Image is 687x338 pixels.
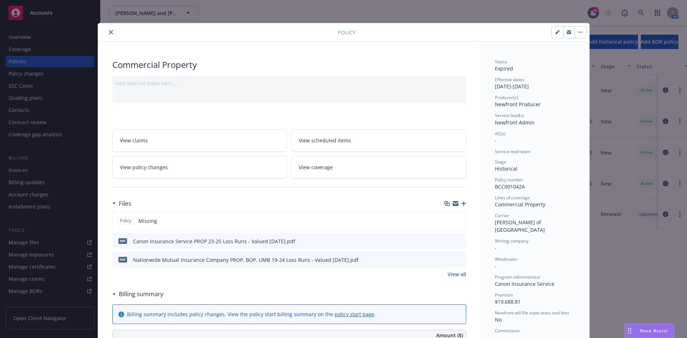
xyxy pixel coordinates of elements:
span: Commercial Property [495,201,545,208]
span: Status [495,59,507,65]
span: - [495,137,497,144]
span: View claims [120,137,148,144]
span: Newfront Producer [495,101,541,108]
a: View coverage [291,156,466,178]
span: Lines of coverage [495,195,530,201]
span: Effective dates [495,77,524,83]
span: Premium [495,292,513,298]
button: close [107,28,115,36]
span: Policy [118,217,133,224]
span: BCC001042A [495,183,525,190]
a: policy start page [335,311,374,318]
a: View scheduled items [291,129,466,152]
span: No [495,316,502,323]
div: Commercial Property [112,59,466,71]
div: Add internal notes here... [115,79,463,87]
div: [DATE] - [DATE] [495,77,575,90]
span: Expired [495,65,513,72]
h3: Files [119,199,131,208]
div: Canon Insurance Service PROP 23-25 Loss Runs - Valued [DATE].pdf [133,237,295,245]
span: Wholesaler [495,256,517,262]
span: Service lead(s) [495,112,524,118]
h3: Billing summary [119,289,164,299]
span: View scheduled items [299,137,351,144]
div: Billing summary includes policy changes. View the policy start billing summary on the . [127,310,376,318]
span: $19,688.81 [495,298,521,305]
div: Nationwide Mutual Insurance Company PROP, BOP, UMB 19-24 Loss Runs - Valued [DATE].pdf [133,256,359,264]
span: Writing company [495,238,528,244]
span: Carrier [495,212,509,219]
button: preview file [457,237,463,245]
span: pdf [118,238,127,244]
span: Producer(s) [495,94,518,101]
span: Canon Insurance Service [495,280,554,287]
span: pdf [118,257,127,262]
button: download file [445,256,451,264]
span: Policy number [495,177,523,183]
button: preview file [457,256,463,264]
a: View claims [112,129,287,152]
span: View coverage [299,163,333,171]
span: Nova Assist [640,328,668,334]
span: View policy changes [120,163,168,171]
span: Service lead team [495,148,531,155]
span: AC(s) [495,131,506,137]
span: Historical [495,165,517,172]
a: View all [448,270,466,278]
button: Nova Assist [625,324,674,338]
a: View policy changes [112,156,287,178]
span: - [495,263,497,269]
span: Newfront Admin [495,119,535,126]
button: download file [445,237,451,245]
span: Program administrator [495,274,541,280]
span: Commission [495,328,520,334]
span: Newfront will file state taxes and fees [495,310,569,316]
span: [PERSON_NAME] of [GEOGRAPHIC_DATA] [495,219,545,233]
span: Policy [338,29,355,36]
div: Files [112,199,131,208]
div: Drag to move [625,324,634,338]
span: - [495,245,497,251]
div: Billing summary [112,289,164,299]
span: Missing [138,217,157,225]
span: Stage [495,159,506,165]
